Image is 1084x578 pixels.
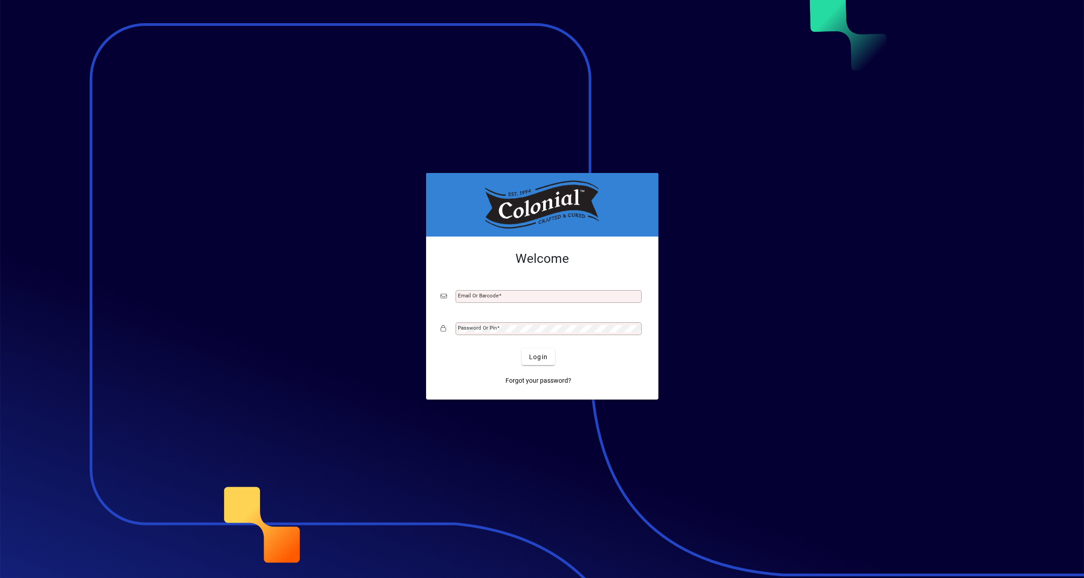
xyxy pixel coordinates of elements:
button: Login [522,349,555,365]
mat-label: Password or Pin [458,325,497,331]
a: Forgot your password? [502,372,575,389]
mat-label: Email or Barcode [458,292,499,299]
span: Forgot your password? [505,376,571,385]
span: Login [529,352,548,362]
h2: Welcome [441,251,644,267]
